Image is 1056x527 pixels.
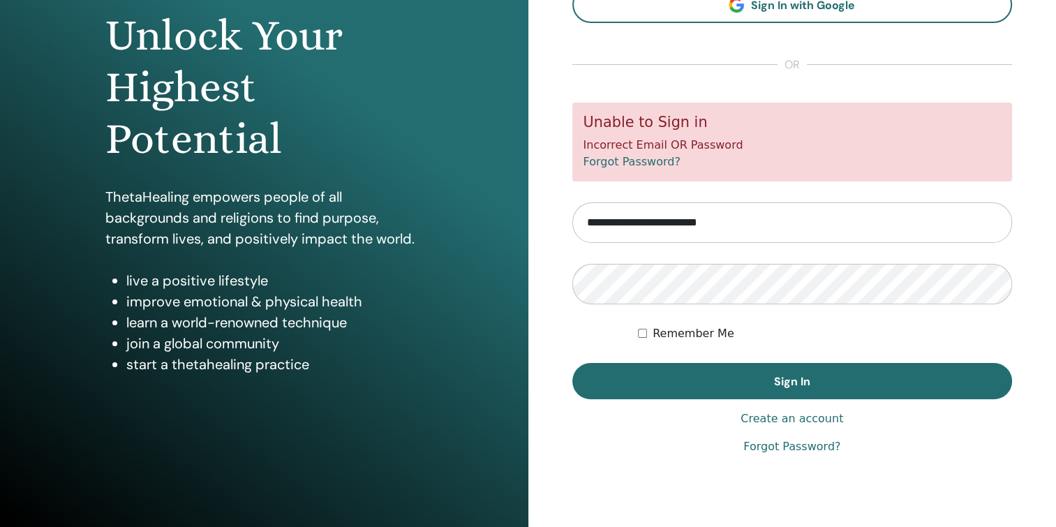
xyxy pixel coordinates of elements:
h5: Unable to Sign in [583,114,1002,131]
button: Sign In [572,363,1013,399]
h1: Unlock Your Highest Potential [105,10,422,165]
li: improve emotional & physical health [126,291,422,312]
span: Sign In [774,374,810,389]
div: Keep me authenticated indefinitely or until I manually logout [638,325,1012,342]
a: Forgot Password? [583,155,681,168]
label: Remember Me [653,325,734,342]
p: ThetaHealing empowers people of all backgrounds and religions to find purpose, transform lives, a... [105,186,422,249]
li: start a thetahealing practice [126,354,422,375]
li: live a positive lifestyle [126,270,422,291]
li: join a global community [126,333,422,354]
a: Forgot Password? [743,438,840,455]
span: or [778,57,807,73]
a: Create an account [741,410,843,427]
div: Incorrect Email OR Password [572,103,1013,181]
li: learn a world-renowned technique [126,312,422,333]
